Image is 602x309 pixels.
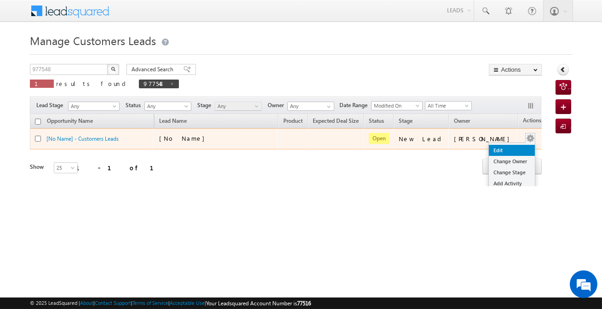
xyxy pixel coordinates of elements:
a: Show All Items [322,102,333,111]
div: New Lead [399,135,445,143]
div: Minimize live chat window [151,5,173,27]
span: 1 [34,80,49,87]
span: Lead Stage [36,101,67,109]
span: 25 [54,164,79,172]
img: d_60004797649_company_0_60004797649 [16,48,39,60]
img: Search [111,67,115,71]
a: Modified On [371,101,423,110]
a: Acceptable Use [170,300,205,306]
span: Product [283,117,303,124]
span: results found [56,80,129,87]
a: Any [68,102,120,111]
div: Show [30,163,46,171]
em: Start Chat [125,241,167,253]
span: [No Name] [159,134,209,142]
input: Type to Search [287,102,334,111]
span: 77516 [297,300,311,307]
span: Opportunity Name [47,117,93,124]
div: [PERSON_NAME] [454,135,514,143]
div: 1 - 1 of 1 [76,162,165,173]
textarea: Type your message and hit 'Enter' [12,85,168,233]
a: Contact Support [95,300,131,306]
a: Status [364,116,389,128]
span: Stage [197,101,215,109]
span: Your Leadsquared Account Number is [206,300,311,307]
a: Edit [489,145,535,156]
span: Status [126,101,144,109]
span: Modified On [372,102,419,110]
a: 25 [54,162,78,173]
span: Any [215,102,259,110]
a: Change Owner [489,156,535,167]
span: Manage Customers Leads [30,33,156,48]
a: [No Name] - Customers Leads [46,135,119,142]
input: Check all records [35,119,41,125]
a: All Time [425,101,472,110]
span: Any [145,102,189,110]
button: Actions [489,64,542,75]
span: All Time [425,102,469,110]
a: About [80,300,93,306]
a: Add Activity [489,178,535,189]
span: Actions [518,115,546,127]
a: Any [215,102,262,111]
a: Stage [394,116,417,128]
span: Open [369,133,390,144]
span: 977548 [143,80,165,87]
a: Opportunity Name [42,116,97,128]
span: Advanced Search [132,65,176,74]
span: Expected Deal Size [313,117,359,124]
span: Lead Name [155,116,191,128]
a: Terms of Service [132,300,168,306]
span: Owner [454,117,470,124]
span: Owner [268,101,287,109]
span: Stage [399,117,413,124]
a: Any [144,102,191,111]
a: Change Stage [489,167,535,178]
a: prev [482,160,499,174]
div: Chat with us now [48,48,155,60]
span: Any [69,102,116,110]
span: Date Range [339,101,371,109]
a: Expected Deal Size [308,116,363,128]
span: © 2025 LeadSquared | | | | | [30,299,311,308]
